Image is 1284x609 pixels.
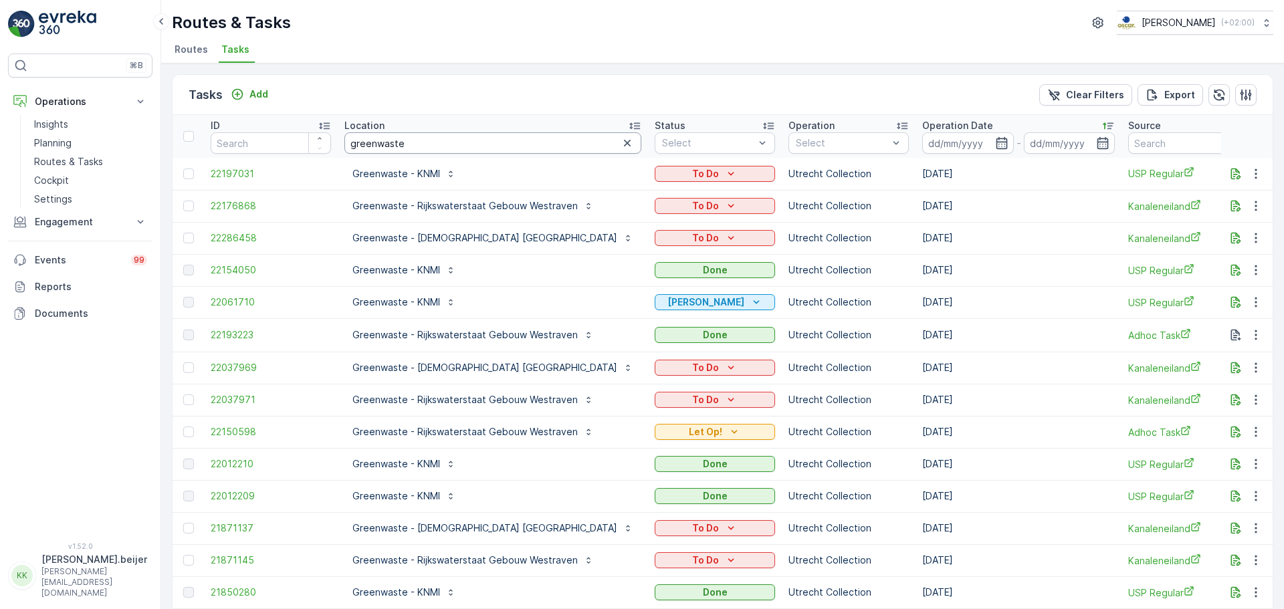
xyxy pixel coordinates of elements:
a: Kanaleneiland [1128,199,1249,213]
button: [PERSON_NAME](+02:00) [1117,11,1273,35]
p: Reports [35,280,147,293]
button: Greenwaste - Rijkswaterstaat Gebouw Westraven [344,389,602,410]
input: Search [211,132,331,154]
div: Toggle Row Selected [183,555,194,566]
button: Let Op! [655,424,775,440]
button: To Do [655,230,775,246]
p: Utrecht Collection [788,231,909,245]
p: Greenwaste - Rijkswaterstaat Gebouw Westraven [352,199,578,213]
p: Utrecht Collection [788,167,909,180]
p: Routes & Tasks [172,12,291,33]
span: 21871145 [211,554,331,567]
p: Engagement [35,215,126,229]
p: Settings [34,193,72,206]
input: Search [344,132,641,154]
p: Greenwaste - Rijkswaterstaat Gebouw Westraven [352,554,578,567]
span: Adhoc Task [1128,425,1249,439]
div: Toggle Row Selected [183,330,194,340]
td: [DATE] [916,512,1121,544]
div: Toggle Row Selected [183,491,194,501]
button: Done [655,488,775,504]
p: [PERSON_NAME] [1142,16,1216,29]
p: Tasks [189,86,223,104]
a: Cockpit [29,171,152,190]
p: Utrecht Collection [788,328,909,342]
td: [DATE] [916,222,1121,254]
button: Clear Filters [1039,84,1132,106]
a: 22176868 [211,199,331,213]
p: Export [1164,88,1195,102]
p: Greenwaste - [DEMOGRAPHIC_DATA] [GEOGRAPHIC_DATA] [352,231,617,245]
p: Utrecht Collection [788,295,909,309]
img: basis-logo_rgb2x.png [1117,15,1136,30]
div: KK [11,565,33,586]
button: Operations [8,88,152,115]
a: Settings [29,190,152,209]
div: Toggle Row Selected [183,523,194,533]
button: Done [655,327,775,343]
a: Planning [29,134,152,152]
button: Greenwaste - KNMI [344,291,464,313]
button: To Do [655,166,775,182]
button: KK[PERSON_NAME].beijer[PERSON_NAME][EMAIL_ADDRESS][DOMAIN_NAME] [8,553,152,598]
p: Source [1128,119,1161,132]
p: Routes & Tasks [34,155,103,168]
a: 22061710 [211,295,331,309]
p: Select [662,136,754,150]
p: Greenwaste - KNMI [352,457,440,471]
span: 21850280 [211,586,331,599]
span: Kanaleneiland [1128,393,1249,407]
p: Events [35,253,123,267]
p: [PERSON_NAME].beijer [41,553,147,566]
td: [DATE] [916,254,1121,286]
p: Greenwaste - KNMI [352,295,440,309]
td: [DATE] [916,416,1121,448]
a: USP Regular [1128,295,1249,310]
p: Utrecht Collection [788,199,909,213]
a: Events99 [8,247,152,273]
p: ⌘B [130,60,143,71]
a: Kanaleneiland [1128,521,1249,535]
a: 22012209 [211,489,331,503]
p: Greenwaste - Rijkswaterstaat Gebouw Westraven [352,425,578,439]
td: [DATE] [916,352,1121,384]
button: Geen Afval [655,294,775,310]
p: Utrecht Collection [788,489,909,503]
p: Utrecht Collection [788,586,909,599]
button: Add [225,86,274,102]
p: Greenwaste - KNMI [352,263,440,277]
p: Utrecht Collection [788,457,909,471]
p: Planning [34,136,72,150]
div: Toggle Row Selected [183,201,194,211]
a: 22012210 [211,457,331,471]
span: Tasks [221,43,249,56]
td: [DATE] [916,448,1121,480]
div: Toggle Row Selected [183,427,194,437]
p: To Do [692,167,719,180]
span: Kanaleneiland [1128,554,1249,568]
p: Utrecht Collection [788,263,909,277]
p: Greenwaste - KNMI [352,489,440,503]
button: To Do [655,552,775,568]
p: Location [344,119,385,132]
img: logo [8,11,35,37]
a: USP Regular [1128,586,1249,600]
a: 22150598 [211,425,331,439]
a: 22154050 [211,263,331,277]
button: To Do [655,392,775,408]
span: Routes [175,43,208,56]
a: 22037969 [211,361,331,374]
span: USP Regular [1128,166,1249,180]
div: Toggle Row Selected [183,587,194,598]
input: dd/mm/yyyy [922,132,1014,154]
button: Greenwaste - [DEMOGRAPHIC_DATA] [GEOGRAPHIC_DATA] [344,227,641,249]
a: 21871137 [211,521,331,535]
a: 22037971 [211,393,331,406]
p: Utrecht Collection [788,554,909,567]
a: USP Regular [1128,263,1249,277]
